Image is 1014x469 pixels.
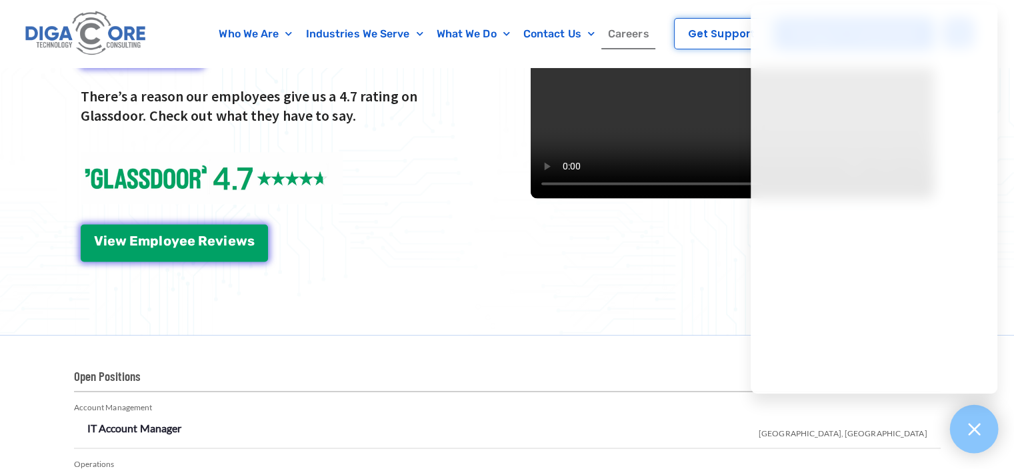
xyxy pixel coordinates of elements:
span: l [159,234,163,248]
a: What We Do [430,19,517,49]
nav: Menu [203,19,665,49]
span: e [179,234,187,248]
span: i [103,234,107,248]
iframe: Chatgenie Messenger [751,5,997,394]
a: Industries We Serve [299,19,430,49]
span: i [223,234,227,248]
span: e [107,234,115,248]
span: R [198,234,207,248]
span: s [247,234,255,248]
span: y [171,234,179,248]
a: View Employee Reviews [81,224,268,262]
img: Digacore logo 1 [22,7,150,61]
span: p [150,234,159,248]
span: Get Support [688,29,755,39]
span: w [236,234,247,248]
a: IT Account Manager [87,422,182,434]
p: There’s a reason our employees give us a 4.7 rating on Glassdoor. Check out what they have to say. [81,87,484,125]
span: e [187,234,195,248]
a: Careers [601,19,656,49]
a: Get Support [674,18,769,49]
a: Who We Are [212,19,299,49]
span: E [129,234,138,248]
h2: Open Positions [74,368,941,392]
span: V [94,234,103,248]
span: o [163,234,171,248]
span: e [227,234,235,248]
span: [GEOGRAPHIC_DATA], [GEOGRAPHIC_DATA] [759,418,927,444]
img: Glassdoor Reviews [81,152,343,205]
a: Contact Us [517,19,601,49]
div: Account Management [74,398,941,418]
span: m [138,234,150,248]
span: e [207,234,215,248]
span: w [115,234,127,248]
span: v [215,234,223,248]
